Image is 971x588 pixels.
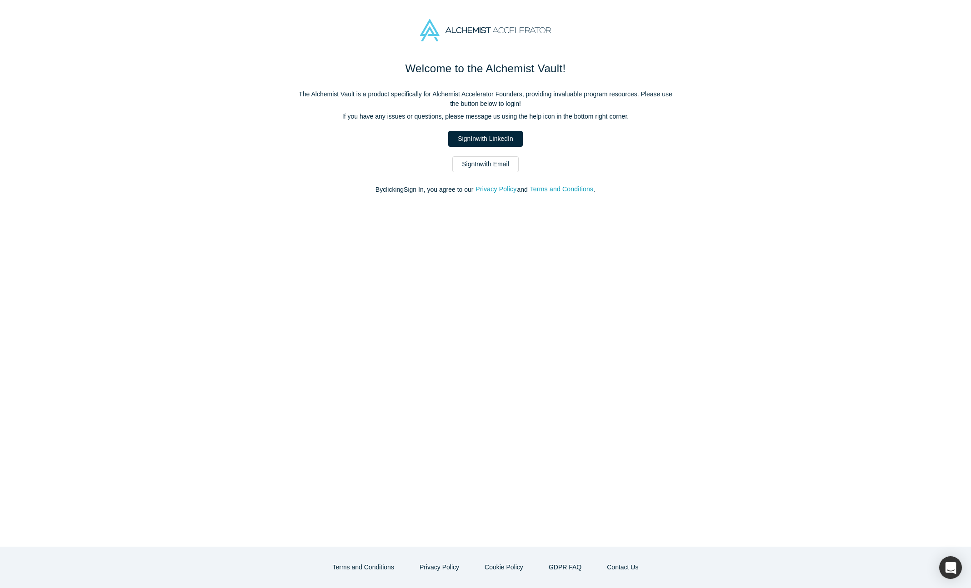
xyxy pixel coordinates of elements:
a: GDPR FAQ [539,559,591,575]
h1: Welcome to the Alchemist Vault! [295,60,676,77]
button: Privacy Policy [475,184,517,194]
p: The Alchemist Vault is a product specifically for Alchemist Accelerator Founders, providing inval... [295,90,676,109]
a: SignInwith LinkedIn [448,131,522,147]
button: Terms and Conditions [323,559,404,575]
button: Terms and Conditions [530,184,594,194]
p: By clicking Sign In , you agree to our and . [295,185,676,194]
a: SignInwith Email [452,156,519,172]
a: Contact Us [597,559,648,575]
img: Alchemist Accelerator Logo [420,19,551,41]
button: Cookie Policy [475,559,533,575]
p: If you have any issues or questions, please message us using the help icon in the bottom right co... [295,112,676,121]
button: Privacy Policy [410,559,469,575]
